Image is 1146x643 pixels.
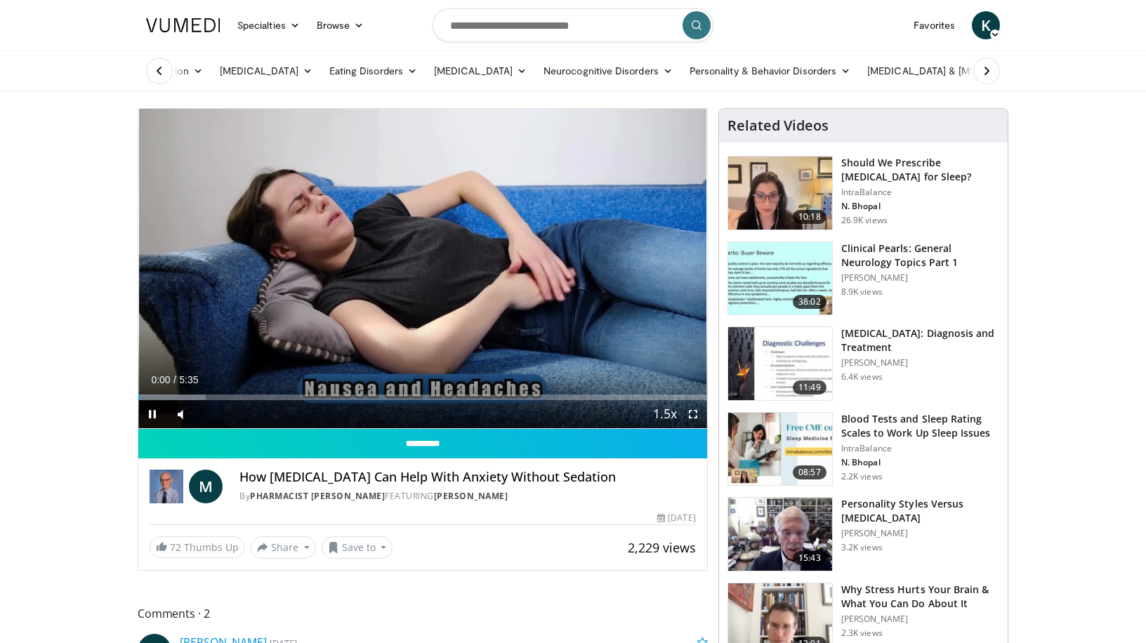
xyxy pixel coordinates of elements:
[173,374,176,385] span: /
[841,201,999,212] p: N. Bhopal
[841,497,999,525] h3: Personality Styles Versus [MEDICAL_DATA]
[166,400,195,428] button: Mute
[841,187,999,198] p: IntraBalance
[150,470,183,503] img: Pharmacist Michael
[728,157,832,230] img: f7087805-6d6d-4f4e-b7c8-917543aa9d8d.150x105_q85_crop-smart_upscale.jpg
[150,536,245,558] a: 72 Thumbs Up
[841,628,883,639] p: 2.3K views
[793,465,826,479] span: 08:57
[728,498,832,571] img: 8bb3fa12-babb-40ea-879a-3a97d6c50055.150x105_q85_crop-smart_upscale.jpg
[728,413,832,486] img: 247ca3b2-fc43-4042-8c3d-b42db022ef6a.150x105_q85_crop-smart_upscale.jpg
[138,395,707,400] div: Progress Bar
[793,210,826,224] span: 10:18
[426,57,535,85] a: [MEDICAL_DATA]
[793,295,826,309] span: 38:02
[841,371,883,383] p: 6.4K views
[251,536,316,559] button: Share
[841,215,888,226] p: 26.9K views
[657,512,695,524] div: [DATE]
[841,326,999,354] h3: [MEDICAL_DATA]: Diagnosis and Treatment
[727,326,999,401] a: 11:49 [MEDICAL_DATA]: Diagnosis and Treatment [PERSON_NAME] 6.4K views
[433,8,713,42] input: Search topics, interventions
[727,117,829,134] h4: Related Videos
[138,604,708,623] span: Comments 2
[151,374,170,385] span: 0:00
[146,18,220,32] img: VuMedi Logo
[727,412,999,486] a: 08:57 Blood Tests and Sleep Rating Scales to Work Up Sleep Issues IntraBalance N. Bhopal 2.2K views
[322,536,393,559] button: Save to
[250,490,385,502] a: Pharmacist [PERSON_NAME]
[170,541,181,554] span: 72
[229,11,308,39] a: Specialties
[308,11,373,39] a: Browse
[859,57,1060,85] a: [MEDICAL_DATA] & [MEDICAL_DATA]
[728,327,832,400] img: 6e0bc43b-d42b-409a-85fd-0f454729f2ca.150x105_q85_crop-smart_upscale.jpg
[211,57,321,85] a: [MEDICAL_DATA]
[138,400,166,428] button: Pause
[728,242,832,315] img: 91ec4e47-6cc3-4d45-a77d-be3eb23d61cb.150x105_q85_crop-smart_upscale.jpg
[841,583,999,611] h3: Why Stress Hurts Your Brain & What You Can Do About It
[793,551,826,565] span: 15:43
[841,443,999,454] p: IntraBalance
[651,400,679,428] button: Playback Rate
[628,539,696,556] span: 2,229 views
[179,374,198,385] span: 5:35
[841,457,999,468] p: N. Bhopal
[841,471,883,482] p: 2.2K views
[727,156,999,230] a: 10:18 Should We Prescribe [MEDICAL_DATA] for Sleep? IntraBalance N. Bhopal 26.9K views
[239,490,696,503] div: By FEATURING
[535,57,681,85] a: Neurocognitive Disorders
[841,542,883,553] p: 3.2K views
[727,497,999,571] a: 15:43 Personality Styles Versus [MEDICAL_DATA] [PERSON_NAME] 3.2K views
[972,11,1000,39] a: K
[239,470,696,485] h4: How [MEDICAL_DATA] Can Help With Anxiety Without Sedation
[841,286,883,298] p: 8.9K views
[138,109,707,429] video-js: Video Player
[841,357,999,369] p: [PERSON_NAME]
[681,57,859,85] a: Personality & Behavior Disorders
[727,241,999,316] a: 38:02 Clinical Pearls: General Neurology Topics Part 1 [PERSON_NAME] 8.9K views
[841,614,999,625] p: [PERSON_NAME]
[679,400,707,428] button: Fullscreen
[793,380,826,395] span: 11:49
[321,57,426,85] a: Eating Disorders
[434,490,508,502] a: [PERSON_NAME]
[189,470,223,503] a: M
[905,11,963,39] a: Favorites
[841,272,999,284] p: [PERSON_NAME]
[841,412,999,440] h3: Blood Tests and Sleep Rating Scales to Work Up Sleep Issues
[841,156,999,184] h3: Should We Prescribe [MEDICAL_DATA] for Sleep?
[841,241,999,270] h3: Clinical Pearls: General Neurology Topics Part 1
[841,528,999,539] p: [PERSON_NAME]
